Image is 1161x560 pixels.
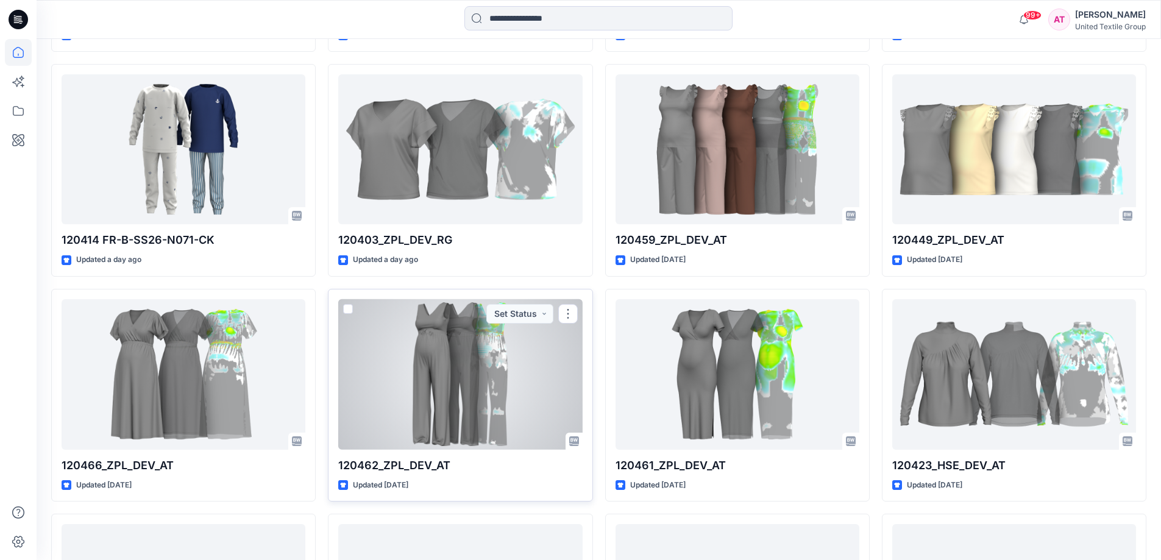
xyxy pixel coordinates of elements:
[630,253,686,266] p: Updated [DATE]
[76,253,141,266] p: Updated a day ago
[62,457,305,474] p: 120466_ZPL_DEV_AT
[1075,7,1146,22] div: [PERSON_NAME]
[892,74,1136,225] a: 120449_ZPL_DEV_AT
[62,232,305,249] p: 120414 FR-B-SS26-N071-CK
[616,457,859,474] p: 120461_ZPL_DEV_AT
[907,479,962,492] p: Updated [DATE]
[353,253,418,266] p: Updated a day ago
[630,479,686,492] p: Updated [DATE]
[1023,10,1042,20] span: 99+
[62,74,305,225] a: 120414 FR-B-SS26-N071-CK
[892,232,1136,249] p: 120449_ZPL_DEV_AT
[616,74,859,225] a: 120459_ZPL_DEV_AT
[338,74,582,225] a: 120403_ZPL_DEV_RG
[616,299,859,450] a: 120461_ZPL_DEV_AT
[907,253,962,266] p: Updated [DATE]
[892,299,1136,450] a: 120423_HSE_DEV_AT
[892,457,1136,474] p: 120423_HSE_DEV_AT
[76,479,132,492] p: Updated [DATE]
[62,299,305,450] a: 120466_ZPL_DEV_AT
[338,457,582,474] p: 120462_ZPL_DEV_AT
[353,479,408,492] p: Updated [DATE]
[338,232,582,249] p: 120403_ZPL_DEV_RG
[338,299,582,450] a: 120462_ZPL_DEV_AT
[616,232,859,249] p: 120459_ZPL_DEV_AT
[1048,9,1070,30] div: AT
[1075,22,1146,31] div: United Textile Group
